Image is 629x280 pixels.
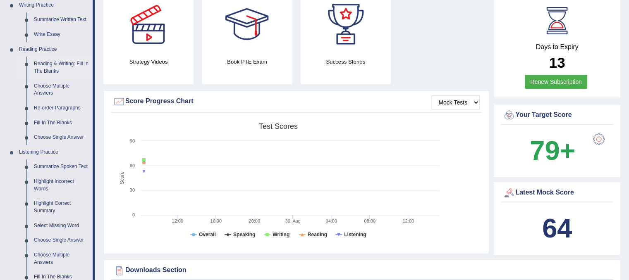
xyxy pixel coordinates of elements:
[30,57,93,78] a: Reading & Writing: Fill In The Blanks
[202,57,292,66] h4: Book PTE Exam
[503,187,611,199] div: Latest Mock Score
[199,232,216,237] tspan: Overall
[259,122,298,131] tspan: Test scores
[130,163,135,168] text: 60
[364,218,375,223] text: 08:00
[130,138,135,143] text: 90
[301,57,391,66] h4: Success Stories
[525,75,587,89] a: Renew Subscription
[30,248,93,270] a: Choose Multiple Answers
[30,116,93,131] a: Fill In The Blanks
[130,187,135,192] text: 30
[172,218,183,223] text: 12:00
[249,218,260,223] text: 20:00
[30,233,93,248] a: Choose Single Answer
[549,55,565,71] b: 13
[30,79,93,101] a: Choose Multiple Answers
[15,145,93,160] a: Listening Practice
[119,171,125,185] tspan: Score
[325,218,337,223] text: 04:00
[503,43,611,51] h4: Days to Expiry
[233,232,255,237] tspan: Speaking
[30,218,93,233] a: Select Missing Word
[210,218,222,223] text: 16:00
[30,174,93,196] a: Highlight Incorrect Words
[132,212,135,217] text: 0
[15,42,93,57] a: Reading Practice
[530,135,575,166] b: 79+
[503,109,611,121] div: Your Target Score
[402,218,414,223] text: 12:00
[113,95,480,108] div: Score Progress Chart
[285,218,301,223] tspan: 30. Aug
[273,232,289,237] tspan: Writing
[30,27,93,42] a: Write Essay
[308,232,327,237] tspan: Reading
[30,101,93,116] a: Re-order Paragraphs
[542,213,572,243] b: 64
[30,12,93,27] a: Summarize Written Text
[113,264,611,277] div: Downloads Section
[30,196,93,218] a: Highlight Correct Summary
[344,232,366,237] tspan: Listening
[103,57,194,66] h4: Strategy Videos
[30,159,93,174] a: Summarize Spoken Text
[30,130,93,145] a: Choose Single Answer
